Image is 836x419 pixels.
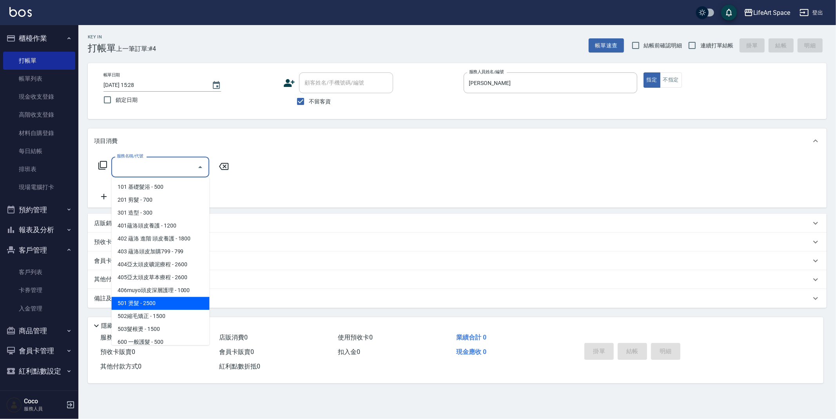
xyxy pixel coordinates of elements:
a: 每日結帳 [3,142,75,160]
button: Close [194,161,207,173]
span: 連續打單結帳 [700,42,733,50]
span: 502縮毛矯正 - 1500 [111,310,209,323]
input: YYYY/MM/DD hh:mm [103,79,204,92]
a: 卡券管理 [3,281,75,299]
p: 服務人員 [24,405,64,412]
button: 會員卡管理 [3,341,75,361]
span: 結帳前確認明細 [644,42,682,50]
span: 401蘊洛頭皮養護 - 1200 [111,219,209,232]
span: 服務消費 0 [100,334,129,341]
div: 店販銷售 [88,214,827,233]
button: 商品管理 [3,321,75,341]
img: Logo [9,7,32,17]
p: 其他付款方式 [94,275,133,284]
span: 現金應收 0 [456,348,486,356]
span: 600 一般護髮 - 500 [111,336,209,349]
button: 報表及分析 [3,220,75,240]
div: 項目消費 [88,128,827,154]
div: LifeArt Space [753,8,790,18]
span: 403 蘊洛頭皮加購799 - 799 [111,245,209,258]
span: 店販消費 0 [219,334,248,341]
span: 紅利點數折抵 0 [219,363,260,370]
span: 101 基礎髮浴 - 500 [111,181,209,193]
p: 預收卡販賣 [94,238,123,246]
span: 其他付款方式 0 [100,363,141,370]
a: 高階收支登錄 [3,106,75,124]
p: 備註及來源 [94,294,123,303]
label: 帳單日期 [103,72,120,78]
span: 預收卡販賣 0 [100,348,135,356]
span: 405亞太頭皮草本療程 - 2600 [111,271,209,284]
span: 501 燙髮 - 2500 [111,297,209,310]
div: 備註及來源 [88,289,827,308]
p: 項目消費 [94,137,118,145]
span: 不留客資 [309,98,331,106]
span: 業績合計 0 [456,334,486,341]
button: 帳單速查 [589,38,624,53]
div: 會員卡銷售 [88,251,827,270]
a: 帳單列表 [3,70,75,88]
p: 會員卡銷售 [94,257,123,265]
button: save [721,5,737,20]
a: 排班表 [3,160,75,178]
span: 503髮根燙 - 1500 [111,323,209,336]
span: 301 造型 - 300 [111,206,209,219]
h5: Coco [24,397,64,405]
button: 預約管理 [3,200,75,220]
h3: 打帳單 [88,43,116,54]
span: 會員卡販賣 0 [219,348,254,356]
a: 客戶列表 [3,263,75,281]
p: 隱藏業績明細 [101,322,136,330]
button: 指定 [644,72,660,88]
p: 店販銷售 [94,219,118,228]
span: 402 蘊洛 進階 頭皮養護 - 1800 [111,232,209,245]
div: 預收卡販賣 [88,233,827,251]
span: 鎖定日期 [116,96,138,104]
button: 櫃檯作業 [3,28,75,49]
button: Choose date, selected date is 2025-10-08 [207,76,226,95]
span: 404亞太頭皮礦泥療程 - 2600 [111,258,209,271]
a: 現金收支登錄 [3,88,75,106]
label: 服務名稱/代號 [117,153,143,159]
span: 使用預收卡 0 [338,334,373,341]
a: 打帳單 [3,52,75,70]
span: 406muyo頭皮深層護理 - 1000 [111,284,209,297]
img: Person [6,397,22,413]
div: 其他付款方式 [88,270,827,289]
h2: Key In [88,34,116,40]
a: 入金管理 [3,300,75,318]
a: 材料自購登錄 [3,124,75,142]
button: 登出 [796,5,827,20]
span: 201 剪髮 - 700 [111,193,209,206]
span: 上一筆訂單:#4 [116,44,156,54]
button: 紅利點數設定 [3,361,75,381]
button: 不指定 [660,72,682,88]
label: 服務人員姓名/編號 [469,69,504,75]
button: LifeArt Space [741,5,793,21]
button: 客戶管理 [3,240,75,260]
span: 扣入金 0 [338,348,360,356]
a: 現場電腦打卡 [3,178,75,196]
